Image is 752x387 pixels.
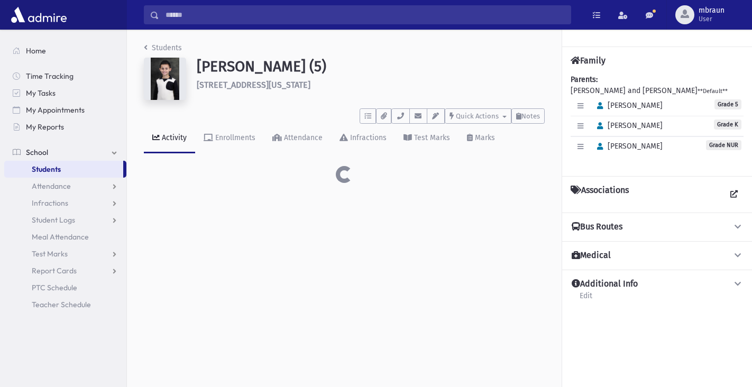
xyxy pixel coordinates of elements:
a: Students [4,161,123,178]
a: Home [4,42,126,59]
h4: Additional Info [572,279,638,290]
img: ZAAAAAAAAAAAAAAAAAAAAAAAAAAAAAAAAAAAAAAAAAAAAAAAAAAAAAAAAAAAAAAAAAAAAAAAAAAAAAAAAAAAAAAAAAAAAAAAA... [144,58,186,100]
span: [PERSON_NAME] [592,101,663,110]
a: Infractions [4,195,126,211]
span: Quick Actions [456,112,499,120]
span: My Reports [26,122,64,132]
a: Attendance [4,178,126,195]
div: Infractions [348,133,387,142]
span: [PERSON_NAME] [592,142,663,151]
h4: Family [571,56,606,66]
span: PTC Schedule [32,283,77,292]
a: Report Cards [4,262,126,279]
div: Test Marks [412,133,450,142]
a: Marks [458,124,503,153]
a: PTC Schedule [4,279,126,296]
span: School [26,148,48,157]
span: Time Tracking [26,71,74,81]
button: Additional Info [571,279,744,290]
a: Student Logs [4,211,126,228]
a: Enrollments [195,124,264,153]
a: My Reports [4,118,126,135]
span: mbraun [699,6,725,15]
div: Marks [473,133,495,142]
button: Bus Routes [571,222,744,233]
button: Notes [511,108,545,124]
h1: [PERSON_NAME] (5) [197,58,545,76]
span: Grade K [714,119,741,130]
a: Meal Attendance [4,228,126,245]
a: Test Marks [4,245,126,262]
div: Attendance [282,133,323,142]
span: Home [26,46,46,56]
a: Activity [144,124,195,153]
h4: Medical [572,250,611,261]
img: AdmirePro [8,4,69,25]
b: Parents: [571,75,598,84]
a: My Tasks [4,85,126,102]
span: Teacher Schedule [32,300,91,309]
a: Edit [579,290,593,309]
button: Medical [571,250,744,261]
span: My Tasks [26,88,56,98]
a: My Appointments [4,102,126,118]
span: Student Logs [32,215,75,225]
span: My Appointments [26,105,85,115]
a: Time Tracking [4,68,126,85]
span: Notes [521,112,540,120]
a: Students [144,43,182,52]
span: User [699,15,725,23]
span: Students [32,164,61,174]
h6: [STREET_ADDRESS][US_STATE] [197,80,545,90]
div: Enrollments [213,133,255,142]
input: Search [159,5,571,24]
span: Meal Attendance [32,232,89,242]
a: View all Associations [725,185,744,204]
span: Attendance [32,181,71,191]
nav: breadcrumb [144,42,182,58]
span: Grade 5 [714,99,741,109]
span: Test Marks [32,249,68,259]
a: Infractions [331,124,395,153]
a: Test Marks [395,124,458,153]
span: [PERSON_NAME] [592,121,663,130]
button: Quick Actions [445,108,511,124]
h4: Bus Routes [572,222,622,233]
div: Activity [160,133,187,142]
span: Report Cards [32,266,77,275]
h4: Associations [571,185,629,204]
a: Attendance [264,124,331,153]
span: Infractions [32,198,68,208]
a: School [4,144,126,161]
span: Grade NUR [706,140,741,150]
div: [PERSON_NAME] and [PERSON_NAME] [571,74,744,168]
a: Teacher Schedule [4,296,126,313]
